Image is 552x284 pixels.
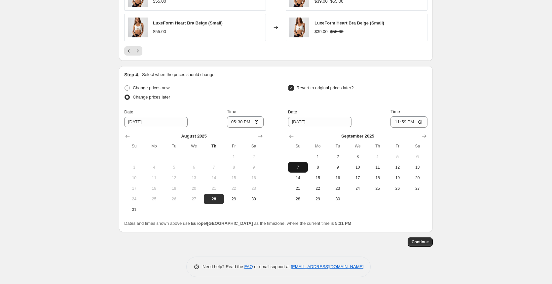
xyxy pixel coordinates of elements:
[348,183,368,194] button: Wednesday September 24 2025
[308,183,328,194] button: Monday September 22 2025
[410,186,425,191] span: 27
[311,143,325,149] span: Mo
[408,183,427,194] button: Saturday September 27 2025
[410,165,425,170] span: 13
[187,196,201,202] span: 27
[147,165,161,170] span: 4
[144,183,164,194] button: Monday August 18 2025
[184,141,204,151] th: Wednesday
[368,162,387,173] button: Thursday September 11 2025
[124,194,144,204] button: Sunday August 24 2025
[224,141,244,151] th: Friday
[124,162,144,173] button: Sunday August 3 2025
[387,173,407,183] button: Friday September 19 2025
[287,132,296,141] button: Show previous month, August 2025
[348,141,368,151] th: Wednesday
[390,175,405,181] span: 19
[390,165,405,170] span: 12
[167,175,181,181] span: 12
[288,141,308,151] th: Sunday
[127,207,141,212] span: 31
[224,173,244,183] button: Friday August 15 2025
[370,175,385,181] span: 18
[328,173,348,183] button: Tuesday September 16 2025
[311,186,325,191] span: 22
[370,186,385,191] span: 25
[147,143,161,149] span: Mo
[144,194,164,204] button: Monday August 25 2025
[288,183,308,194] button: Sunday September 21 2025
[187,175,201,181] span: 13
[224,183,244,194] button: Friday August 22 2025
[144,141,164,151] th: Monday
[147,175,161,181] span: 11
[224,194,244,204] button: Friday August 29 2025
[227,165,241,170] span: 8
[311,165,325,170] span: 8
[308,162,328,173] button: Monday September 8 2025
[164,183,184,194] button: Tuesday August 19 2025
[330,165,345,170] span: 9
[350,154,365,159] span: 3
[167,165,181,170] span: 5
[202,264,244,269] span: Need help? Read the
[408,162,427,173] button: Saturday September 13 2025
[410,175,425,181] span: 20
[291,186,305,191] span: 21
[204,162,224,173] button: Thursday August 7 2025
[308,141,328,151] th: Monday
[227,196,241,202] span: 29
[127,143,141,149] span: Su
[206,165,221,170] span: 7
[311,196,325,202] span: 29
[330,143,345,149] span: Tu
[368,151,387,162] button: Thursday September 4 2025
[127,186,141,191] span: 17
[244,264,253,269] a: FAQ
[142,71,214,78] p: Select when the prices should change
[408,237,433,247] button: Continue
[387,151,407,162] button: Friday September 5 2025
[253,264,291,269] span: or email support at
[124,109,133,114] span: Date
[390,186,405,191] span: 26
[370,154,385,159] span: 4
[348,173,368,183] button: Wednesday September 17 2025
[147,196,161,202] span: 25
[244,194,264,204] button: Saturday August 30 2025
[291,175,305,181] span: 14
[330,154,345,159] span: 2
[387,162,407,173] button: Friday September 12 2025
[328,183,348,194] button: Tuesday September 23 2025
[368,173,387,183] button: Thursday September 18 2025
[291,196,305,202] span: 28
[350,175,365,181] span: 17
[153,20,223,25] span: LuxeForm Heart Bra Beige (Small)
[408,141,427,151] th: Saturday
[348,151,368,162] button: Wednesday September 3 2025
[314,28,328,35] div: $39.00
[124,204,144,215] button: Sunday August 31 2025
[167,143,181,149] span: Tu
[184,173,204,183] button: Wednesday August 13 2025
[206,186,221,191] span: 21
[127,196,141,202] span: 24
[147,186,161,191] span: 18
[187,143,201,149] span: We
[308,173,328,183] button: Monday September 15 2025
[124,117,188,127] input: 8/27/2025
[184,183,204,194] button: Wednesday August 20 2025
[187,165,201,170] span: 6
[133,95,170,100] span: Change prices later
[288,173,308,183] button: Sunday September 14 2025
[311,154,325,159] span: 1
[227,186,241,191] span: 22
[390,154,405,159] span: 5
[206,196,221,202] span: 28
[288,162,308,173] button: Sunday September 7 2025
[164,141,184,151] th: Tuesday
[288,117,351,127] input: 8/27/2025
[368,141,387,151] th: Thursday
[204,173,224,183] button: Thursday August 14 2025
[289,18,309,37] img: 1-1-07_RunnersAthletics_Look70002_80x.jpg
